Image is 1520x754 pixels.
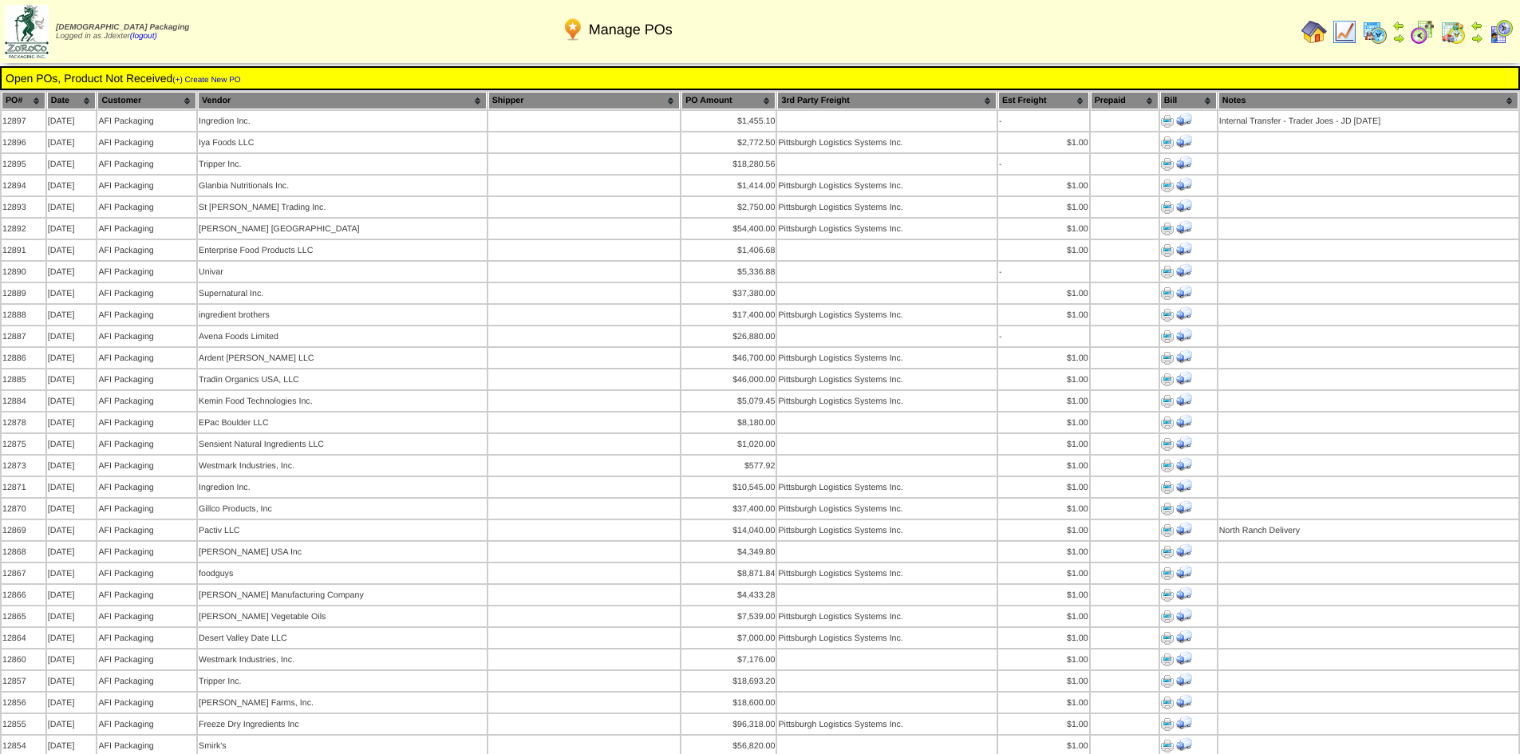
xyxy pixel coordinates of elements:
[999,741,1088,751] div: $1.00
[47,240,97,260] td: [DATE]
[198,262,487,282] td: Univar
[1091,92,1159,109] th: Prepaid
[999,720,1088,729] div: $1.00
[998,262,1089,282] td: -
[682,698,775,708] div: $18,600.00
[198,606,487,626] td: [PERSON_NAME] Vegetable Oils
[1161,395,1174,408] img: Print
[1161,309,1174,322] img: Print
[47,132,97,152] td: [DATE]
[682,569,775,578] div: $8,871.84
[681,92,776,109] th: PO Amount
[2,219,45,239] td: 12892
[682,590,775,600] div: $4,433.28
[198,132,487,152] td: Iya Foods LLC
[999,526,1088,535] div: $1.00
[1161,266,1174,278] img: Print
[777,132,996,152] td: Pittsburgh Logistics Systems Inc.
[1161,740,1174,752] img: Print
[999,397,1088,406] div: $1.00
[1161,115,1174,128] img: Print
[97,520,196,540] td: AFI Packaging
[97,92,196,109] th: Customer
[47,92,97,109] th: Date
[1471,32,1483,45] img: arrowright.gif
[1161,524,1174,537] img: Print
[198,456,487,476] td: Westmark Industries, Inc.
[97,693,196,713] td: AFI Packaging
[172,76,240,85] a: (+) Create New PO
[1161,675,1174,688] img: Print
[198,671,487,691] td: Tripper Inc.
[682,677,775,686] div: $18,693.20
[1176,176,1192,192] img: Print Receiving Document
[999,483,1088,492] div: $1.00
[47,391,97,411] td: [DATE]
[97,434,196,454] td: AFI Packaging
[198,197,487,217] td: St [PERSON_NAME] Trading Inc.
[97,240,196,260] td: AFI Packaging
[1161,223,1174,235] img: Print
[1176,284,1192,300] img: Print Receiving Document
[97,197,196,217] td: AFI Packaging
[47,326,97,346] td: [DATE]
[2,456,45,476] td: 12873
[1161,503,1174,515] img: Print
[1176,349,1192,365] img: Print Receiving Document
[47,520,97,540] td: [DATE]
[198,434,487,454] td: Sensient Natural Ingredients LLC
[682,116,775,126] div: $1,455.10
[1176,413,1192,429] img: Print Receiving Document
[682,741,775,751] div: $56,820.00
[682,310,775,320] div: $17,400.00
[47,714,97,734] td: [DATE]
[56,23,189,32] span: [DEMOGRAPHIC_DATA] Packaging
[97,176,196,195] td: AFI Packaging
[998,326,1089,346] td: -
[1176,327,1192,343] img: Print Receiving Document
[2,283,45,303] td: 12889
[198,348,487,368] td: Ardent [PERSON_NAME] LLC
[1161,567,1174,580] img: Print
[198,369,487,389] td: Tradin Organics USA, LLC
[97,714,196,734] td: AFI Packaging
[47,283,97,303] td: [DATE]
[682,160,775,169] div: $18,280.56
[777,391,996,411] td: Pittsburgh Logistics Systems Inc.
[47,563,97,583] td: [DATE]
[998,111,1089,131] td: -
[198,111,487,131] td: Ingredion Inc.
[198,714,487,734] td: Freeze Dry Ingredients Inc
[1160,92,1217,109] th: Bill
[682,655,775,665] div: $7,176.00
[198,542,487,562] td: [PERSON_NAME] USA Inc
[682,181,775,191] div: $1,414.00
[999,634,1088,643] div: $1.00
[777,714,996,734] td: Pittsburgh Logistics Systems Inc.
[1176,456,1192,472] img: Print Receiving Document
[2,585,45,605] td: 12866
[777,606,996,626] td: Pittsburgh Logistics Systems Inc.
[777,176,996,195] td: Pittsburgh Logistics Systems Inc.
[589,22,673,38] span: Manage POs
[47,262,97,282] td: [DATE]
[1176,112,1192,128] img: Print Receiving Document
[1176,370,1192,386] img: Print Receiving Document
[999,547,1088,557] div: $1.00
[2,348,45,368] td: 12886
[488,92,681,109] th: Shipper
[1176,607,1192,623] img: Print Receiving Document
[97,585,196,605] td: AFI Packaging
[1161,180,1174,192] img: Print
[97,132,196,152] td: AFI Packaging
[198,413,487,432] td: EPac Boulder LLC
[999,698,1088,708] div: $1.00
[999,569,1088,578] div: $1.00
[2,305,45,325] td: 12888
[2,477,45,497] td: 12871
[1218,111,1518,131] td: Internal Transfer - Trader Joes - JD [DATE]
[682,267,775,277] div: $5,336.88
[47,628,97,648] td: [DATE]
[1161,460,1174,472] img: Print
[1332,19,1357,45] img: line_graph.gif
